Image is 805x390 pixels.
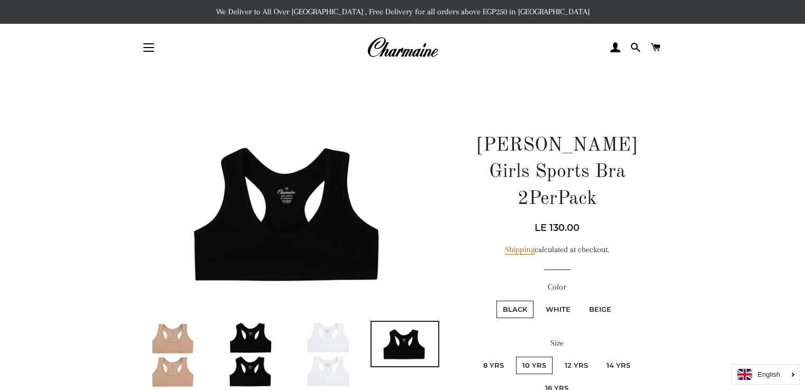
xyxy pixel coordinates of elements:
label: 8 Yrs [477,357,510,374]
h1: [PERSON_NAME] Girls Sports Bra 2PerPack [463,133,651,212]
img: Charmaine Girls Sports Bra 2PerPack [141,114,440,312]
a: Shipping [505,245,535,255]
i: English [757,371,780,378]
label: 10 Yrs [516,357,553,374]
div: calculated at checkout. [463,243,651,256]
span: LE 130.00 [535,222,580,234]
label: Color [463,281,651,294]
label: 14 Yrs [600,357,637,374]
img: Charmaine Egypt [367,36,438,59]
a: English [737,369,794,380]
img: Load image into Gallery viewer, Charmaine Girls Sports Bra 2PerPack [372,322,438,366]
label: 12 Yrs [558,357,594,374]
label: Black [496,301,533,318]
img: Load image into Gallery viewer, Charmaine Girls Sports Bra 2PerPack [218,322,285,388]
label: Beige [583,301,618,318]
label: Size [463,337,651,350]
img: Load image into Gallery viewer, Charmaine Girls Sports Bra 2PerPack [142,322,209,388]
img: Load image into Gallery viewer, Charmaine Girls Sports Bra 2PerPack [295,322,361,388]
label: White [539,301,577,318]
